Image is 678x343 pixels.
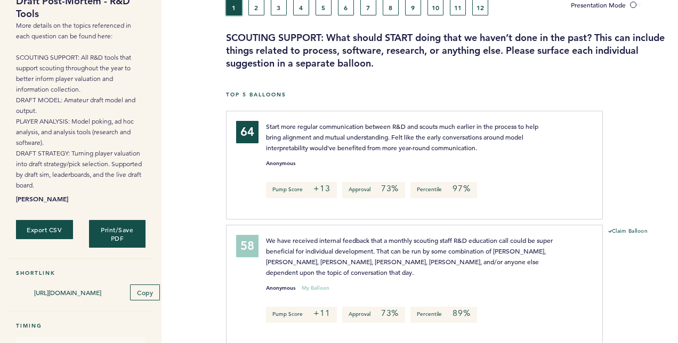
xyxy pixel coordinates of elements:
[313,308,330,318] em: +11
[313,183,330,194] em: +13
[266,285,295,291] small: Anonymous
[302,285,329,291] small: My Balloon
[236,121,259,143] div: 64
[410,182,477,198] p: Percentile
[608,227,648,236] button: Claim Balloon
[16,220,73,239] button: Export CSV
[16,193,146,204] b: [PERSON_NAME]
[266,307,336,323] p: Pump Score
[266,161,295,166] small: Anonymous
[89,220,146,248] button: Print/Save PDF
[16,269,146,276] h5: Shortlink
[410,307,477,323] p: Percentile
[266,122,540,152] span: Start more regular communication between R&D and scouts much earlier in the process to help bring...
[381,183,399,194] em: 73%
[381,308,399,318] em: 73%
[266,236,554,276] span: We have received internal feedback that a monthly scouting staff R&D education call could be supe...
[137,288,153,297] span: Copy
[342,307,405,323] p: Approval
[130,284,160,300] button: Copy
[226,31,670,70] h3: SCOUTING SUPPORT: What should START doing that we haven’t done in the past? This can include thin...
[266,182,336,198] p: Pump Score
[453,183,470,194] em: 97%
[453,308,470,318] em: 89%
[226,91,670,98] h5: Top 5 Balloons
[571,1,626,9] span: Presentation Mode
[236,235,259,257] div: 58
[16,21,142,189] span: More details on the topics referenced in each question can be found here: SCOUTING SUPPORT: All R...
[16,322,146,329] h5: Timing
[342,182,405,198] p: Approval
